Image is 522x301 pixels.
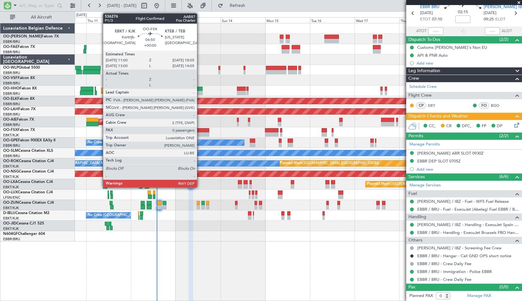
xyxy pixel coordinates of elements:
span: Pax [408,284,415,291]
span: Flight Crew [408,92,432,99]
a: [PERSON_NAME] / IBZ - Fuel - WFS Fuel Release [417,199,509,204]
a: EBBR / BRU - Immigration - Police EBBR [417,269,492,274]
a: EBKT/KJK [3,226,19,231]
a: EBBR/BRU [3,81,20,86]
span: (0/0) [499,284,508,290]
div: Thu 11 [86,17,131,23]
span: ELDT [495,16,505,23]
input: A/C (Reg. or Type) [19,1,55,10]
span: [DATE] - [DATE] [107,3,137,9]
a: Manage PAX [467,293,491,299]
span: OO-ROK [3,159,19,163]
span: 02:15 [458,9,468,15]
a: EBBR/BRU [3,91,20,96]
div: Sun 14 [221,17,265,23]
div: Thu 18 [399,17,444,23]
a: OO-LXACessna Citation CJ4 [3,180,53,184]
a: EBBR/BRU [3,71,20,75]
a: OO-SLMCessna Citation XLS [3,149,53,153]
span: DP [497,123,502,129]
a: EBBR/BRU [3,102,20,106]
span: [DATE] [484,10,497,16]
span: 07:10 [432,16,442,23]
a: EBBR / BRU - Crew Daily Fee [417,261,471,266]
span: Services [408,173,425,181]
a: N604GFChallenger 604 [3,232,45,236]
a: LFSN/ENC [3,195,20,200]
span: OO-VSF [3,76,18,80]
a: EBKT/KJK [3,133,19,138]
span: OO-FAE [3,45,18,49]
a: OO-ELKFalcon 8X [3,97,35,101]
div: FO [479,102,489,109]
button: Refresh [215,1,253,11]
a: BGO [491,103,505,108]
span: ALDT [502,28,512,34]
span: Crew [408,75,419,82]
div: EBBR DEP SLOT 0705Z [417,158,461,164]
div: Planned Maint [GEOGRAPHIC_DATA] ([GEOGRAPHIC_DATA] National) [144,138,258,147]
span: OO-SLM [3,149,18,153]
input: --:-- [428,27,443,35]
span: Dispatch To-Dos [408,36,440,43]
span: OO-HHO [3,87,20,90]
a: OO-[PERSON_NAME]Falcon 7X [3,35,59,38]
a: OO-AIEFalcon 7X [3,118,34,122]
a: OO-WLPGlobal 5500 [3,66,40,70]
span: (6/6) [499,173,508,180]
span: Fuel [408,190,417,197]
span: OO-LUX [3,190,18,194]
span: (2/2) [499,36,508,43]
a: OO-GPEFalcon 900EX EASy II [3,139,55,142]
span: ATOT [416,28,427,34]
a: EBBR / BRU - Fuel - ExecuJet (Abelag) Fuel EBBR / BRU [417,207,519,212]
div: [PERSON_NAME] ARR SLOT 0930Z [417,150,484,156]
span: OO-ELK [3,97,17,101]
div: Wed 17 [355,17,399,23]
a: EBBR / BRU - Crew Daily Fee [417,277,471,282]
span: 09:25 [484,16,494,23]
div: Mon 15 [265,17,310,23]
a: EBBR/BRU [3,50,20,54]
span: OO-AIE [3,118,17,122]
a: OO-FAEFalcon 7X [3,45,35,49]
a: OO-ZUNCessna Citation CJ4 [3,201,54,205]
div: Add new [417,60,519,66]
div: Planned Maint [GEOGRAPHIC_DATA] ([GEOGRAPHIC_DATA]) [100,117,199,127]
a: EBKT/KJK [3,216,19,221]
a: EBKT/KJK [3,164,19,169]
span: DFC, [462,123,471,129]
span: OO-GPE [3,139,18,142]
span: CC, [429,123,436,129]
a: EBBR/BRU [3,122,20,127]
span: OO-[PERSON_NAME] [3,35,42,38]
div: No Crew [GEOGRAPHIC_DATA] ([GEOGRAPHIC_DATA] National) [88,138,193,147]
span: All Aircraft [16,15,66,20]
span: FP [482,123,486,129]
a: OO-FSXFalcon 7X [3,128,35,132]
a: EBKT/KJK [3,206,19,210]
span: Dispatch Checks and Weather [408,113,468,120]
a: [PERSON_NAME] / IBZ - Handling - ExecuJet Spain [PERSON_NAME] / IBZ [417,222,519,227]
div: Fri 12 [131,17,176,23]
a: [PERSON_NAME] / IBZ - Screening Fee Crew [417,245,502,251]
div: [DATE] [76,13,87,18]
a: EBBR / BRU - Hangar - Call GND OPS short notice [417,253,511,258]
a: Manage Services [409,182,441,189]
span: CR [446,123,452,129]
span: OO-LAH [3,107,18,111]
a: OO-LAHFalcon 7X [3,107,36,111]
span: Others [408,237,422,244]
a: EBBR/BRU [3,237,20,241]
button: All Aircraft [7,12,68,22]
span: ETOT [420,16,430,23]
a: EBKT/KJK [3,174,19,179]
span: OO-JID [3,222,16,225]
span: [DATE] [420,10,433,16]
a: OO-HHOFalcon 8X [3,87,37,90]
a: OO-ROKCessna Citation CJ4 [3,159,54,163]
a: EBBR/BRU [3,39,20,44]
a: OO-JIDCessna CJ1 525 [3,222,44,225]
div: Sat 13 [176,17,220,23]
span: (2/2) [499,133,508,139]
